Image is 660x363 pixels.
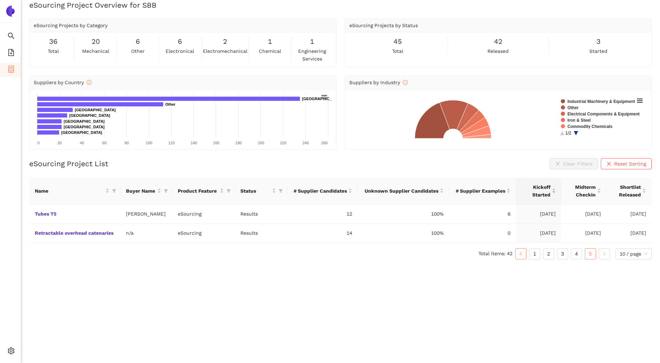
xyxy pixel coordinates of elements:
[567,112,639,116] text: Electrical Components & Equipment
[515,248,526,259] li: Previous Page
[516,224,561,243] td: [DATE]
[363,187,438,195] span: Unknown Supplier Candidates
[87,80,92,85] span: info-circle
[5,6,16,17] img: Logo
[235,178,287,204] th: this column's title is Status,this column is sortable
[601,158,652,169] button: closeReset Sorting
[29,159,108,169] h2: eSourcing Project List
[191,141,197,145] text: 140
[120,224,172,243] td: n/a
[599,248,610,259] li: Next Page
[34,80,92,85] span: Suppliers by Country
[279,189,283,193] span: filter
[293,187,347,195] span: # Supplier Candidates
[567,118,591,123] text: Iron & Steel
[69,113,110,118] text: [GEOGRAPHIC_DATA]
[529,248,540,259] li: 1
[280,141,286,145] text: 220
[120,204,172,224] td: [PERSON_NAME]
[57,141,62,145] text: 20
[8,47,15,60] span: file-add
[614,160,646,168] span: Reset Sorting
[203,47,247,55] span: electromechanical
[29,178,120,204] th: this column's title is Name,this column is sortable
[550,158,598,169] button: closeClear Filters
[596,36,601,47] span: 3
[567,124,613,129] text: Commodity Chemicals
[287,204,358,224] td: 12
[48,47,59,55] span: total
[606,224,652,243] td: [DATE]
[92,36,100,47] span: 20
[455,187,505,195] span: # Supplier Examples
[64,119,105,123] text: [GEOGRAPHIC_DATA]
[585,248,596,259] li: 5
[349,23,418,28] span: eSourcing Projects by Status
[235,224,287,243] td: Results
[136,36,140,47] span: 6
[358,178,449,204] th: this column's title is Unknown Supplier Candidates,this column is sortable
[226,189,231,193] span: filter
[162,186,169,196] span: filter
[557,249,568,259] a: 3
[565,131,571,136] text: 1/2
[571,249,582,259] a: 4
[571,248,582,259] li: 4
[392,47,403,55] span: total
[602,252,606,256] span: right
[236,141,242,145] text: 180
[519,252,523,256] span: left
[61,130,102,135] text: [GEOGRAPHIC_DATA]
[35,187,104,195] span: Name
[258,141,264,145] text: 200
[64,125,105,129] text: [GEOGRAPHIC_DATA]
[358,204,449,224] td: 100%
[561,224,606,243] td: [DATE]
[8,345,15,359] span: setting
[349,80,408,85] span: Suppliers by Industry
[268,36,272,47] span: 1
[303,141,309,145] text: 240
[606,161,611,167] span: close
[612,183,641,199] span: Shortlist Released
[543,248,554,259] li: 2
[178,36,182,47] span: 6
[80,141,84,145] text: 40
[75,108,116,112] text: [GEOGRAPHIC_DATA]
[302,97,343,101] text: [GEOGRAPHIC_DATA]
[599,248,610,259] button: right
[478,248,512,259] li: Total items: 42
[449,178,516,204] th: this column's title is # Supplier Examples,this column is sortable
[487,47,509,55] span: released
[172,224,235,243] td: eSourcing
[225,186,232,196] span: filter
[543,249,554,259] a: 2
[522,183,550,199] span: Kickoff Started
[164,189,168,193] span: filter
[49,36,57,47] span: 36
[82,47,109,55] span: mechanical
[120,178,172,204] th: this column's title is Buyer Name,this column is sortable
[567,183,596,199] span: Midterm Checkin
[112,189,116,193] span: filter
[287,178,358,204] th: this column's title is # Supplier Candidates,this column is sortable
[235,204,287,224] td: Results
[515,248,526,259] button: left
[223,36,227,47] span: 2
[589,47,607,55] span: started
[178,187,218,195] span: Product Feature
[567,105,579,110] text: Other
[131,47,145,55] span: other
[530,249,540,259] a: 1
[606,204,652,224] td: [DATE]
[516,204,561,224] td: [DATE]
[8,30,15,44] span: search
[615,248,652,259] div: Page Size
[567,99,635,104] text: Industrial Machinery & Equipment
[172,178,235,204] th: this column's title is Product Feature,this column is sortable
[165,102,176,106] text: Other
[146,141,152,145] text: 100
[561,204,606,224] td: [DATE]
[213,141,219,145] text: 160
[403,80,408,85] span: info-circle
